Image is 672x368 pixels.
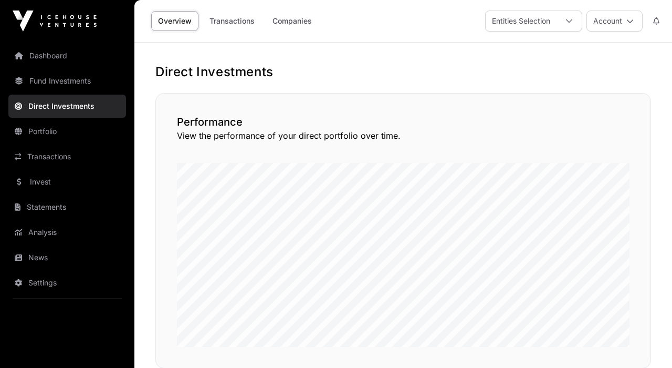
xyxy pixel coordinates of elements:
iframe: Chat Widget [619,318,672,368]
a: Statements [8,196,126,219]
a: News [8,246,126,269]
div: Entities Selection [486,11,556,31]
img: Icehouse Ventures Logo [13,11,97,32]
a: Fund Investments [8,69,126,93]
h2: Performance [177,115,629,129]
a: Portfolio [8,120,126,143]
a: Dashboard [8,44,126,67]
h1: Direct Investments [155,64,651,80]
a: Companies [266,11,319,31]
p: View the performance of your direct portfolio over time. [177,129,629,142]
a: Transactions [203,11,261,31]
a: Analysis [8,221,126,244]
a: Transactions [8,145,126,168]
a: Direct Investments [8,95,126,118]
button: Account [586,11,643,32]
a: Invest [8,170,126,193]
a: Overview [151,11,198,31]
a: Settings [8,271,126,294]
